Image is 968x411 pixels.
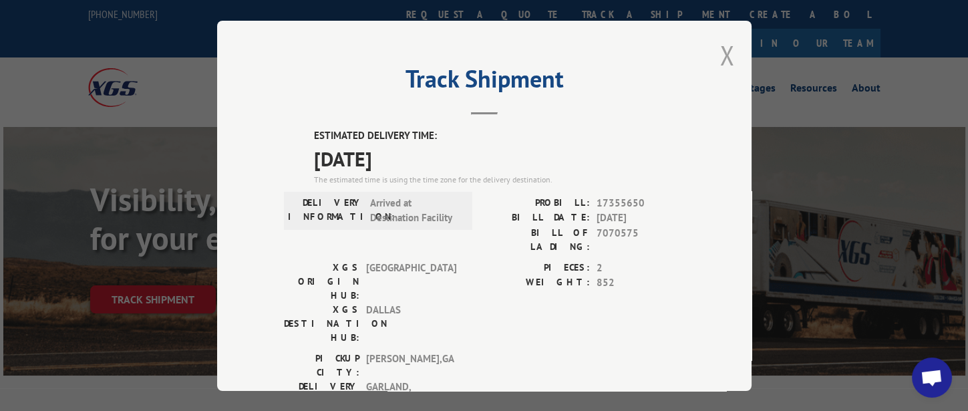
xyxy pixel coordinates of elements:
label: DELIVERY CITY: [284,379,359,409]
label: DELIVERY INFORMATION: [288,195,363,225]
span: DALLAS [366,302,456,344]
label: BILL OF LADING: [484,225,590,253]
span: Arrived at Destination Facility [370,195,460,225]
div: The estimated time is using the time zone for the delivery destination. [314,173,685,185]
span: GARLAND , [GEOGRAPHIC_DATA] [366,379,456,409]
label: XGS ORIGIN HUB: [284,260,359,302]
span: [DATE] [314,143,685,173]
span: [GEOGRAPHIC_DATA] [366,260,456,302]
label: PROBILL: [484,195,590,211]
label: XGS DESTINATION HUB: [284,302,359,344]
label: BILL DATE: [484,211,590,226]
span: 17355650 [597,195,685,211]
span: 7070575 [597,225,685,253]
label: PICKUP CITY: [284,351,359,379]
button: Close modal [720,37,735,73]
label: PIECES: [484,260,590,275]
span: 852 [597,275,685,291]
span: [DATE] [597,211,685,226]
h2: Track Shipment [284,70,685,95]
label: WEIGHT: [484,275,590,291]
span: 2 [597,260,685,275]
div: Open chat [912,358,952,398]
span: [PERSON_NAME] , GA [366,351,456,379]
label: ESTIMATED DELIVERY TIME: [314,128,685,144]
